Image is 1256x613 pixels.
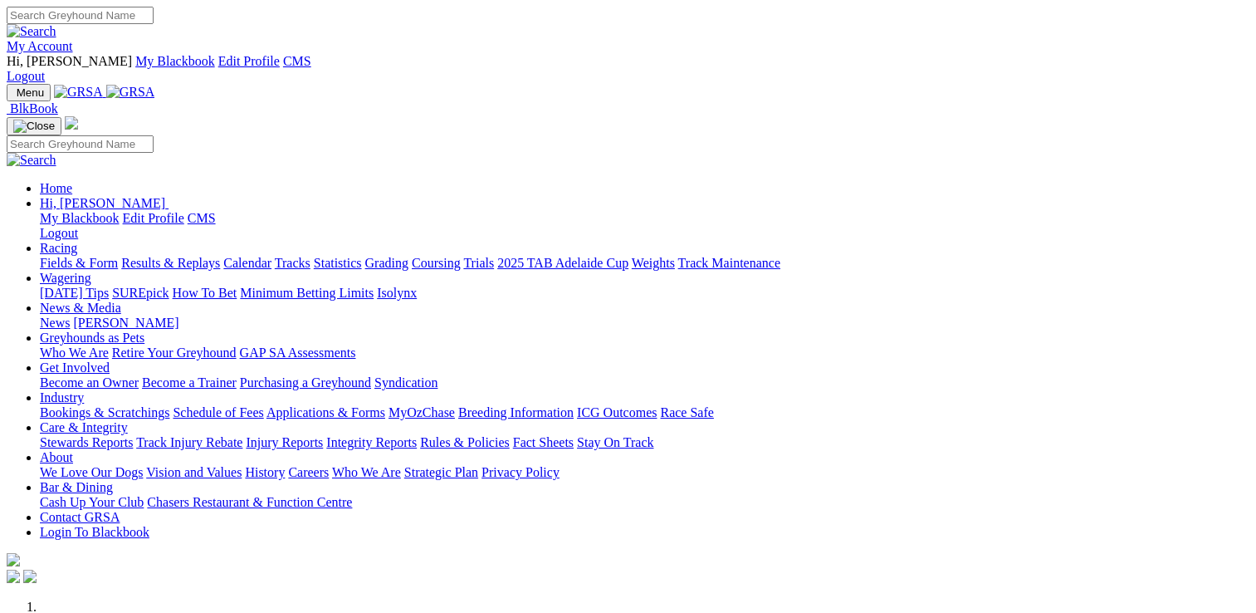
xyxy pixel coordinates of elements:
[7,54,1249,84] div: My Account
[218,54,280,68] a: Edit Profile
[146,465,242,479] a: Vision and Values
[288,465,329,479] a: Careers
[40,525,149,539] a: Login To Blackbook
[123,211,184,225] a: Edit Profile
[142,375,237,390] a: Become a Trainer
[7,7,154,24] input: Search
[40,390,84,405] a: Industry
[40,405,169,419] a: Bookings & Scratchings
[40,450,73,464] a: About
[40,271,91,285] a: Wagering
[40,286,1249,301] div: Wagering
[40,420,128,434] a: Care & Integrity
[365,256,408,270] a: Grading
[40,435,133,449] a: Stewards Reports
[173,405,263,419] a: Schedule of Fees
[240,375,371,390] a: Purchasing a Greyhound
[7,135,154,153] input: Search
[40,196,165,210] span: Hi, [PERSON_NAME]
[40,301,121,315] a: News & Media
[246,435,323,449] a: Injury Reports
[420,435,510,449] a: Rules & Policies
[147,495,352,509] a: Chasers Restaurant & Function Centre
[404,465,478,479] a: Strategic Plan
[240,346,356,360] a: GAP SA Assessments
[40,346,109,360] a: Who We Are
[112,286,169,300] a: SUREpick
[678,256,780,270] a: Track Maintenance
[188,211,216,225] a: CMS
[40,495,144,509] a: Cash Up Your Club
[40,480,113,494] a: Bar & Dining
[7,117,61,135] button: Toggle navigation
[412,256,461,270] a: Coursing
[377,286,417,300] a: Isolynx
[136,435,242,449] a: Track Injury Rebate
[7,101,58,115] a: BlkBook
[40,286,109,300] a: [DATE] Tips
[73,316,178,330] a: [PERSON_NAME]
[106,85,155,100] img: GRSA
[513,435,574,449] a: Fact Sheets
[40,256,118,270] a: Fields & Form
[7,39,73,53] a: My Account
[23,570,37,583] img: twitter.svg
[40,510,120,524] a: Contact GRSA
[135,54,215,68] a: My Blackbook
[577,435,653,449] a: Stay On Track
[481,465,560,479] a: Privacy Policy
[40,211,1249,241] div: Hi, [PERSON_NAME]
[374,375,437,390] a: Syndication
[112,346,237,360] a: Retire Your Greyhound
[40,241,77,255] a: Racing
[40,375,139,390] a: Become an Owner
[40,226,78,240] a: Logout
[7,553,20,566] img: logo-grsa-white.png
[40,256,1249,271] div: Racing
[40,181,72,195] a: Home
[7,24,56,39] img: Search
[7,69,45,83] a: Logout
[240,286,374,300] a: Minimum Betting Limits
[7,54,132,68] span: Hi, [PERSON_NAME]
[40,331,144,345] a: Greyhounds as Pets
[40,316,70,330] a: News
[7,570,20,583] img: facebook.svg
[223,256,271,270] a: Calendar
[40,375,1249,390] div: Get Involved
[275,256,310,270] a: Tracks
[40,465,143,479] a: We Love Our Dogs
[40,405,1249,420] div: Industry
[40,360,110,375] a: Get Involved
[463,256,494,270] a: Trials
[660,405,713,419] a: Race Safe
[10,101,58,115] span: BlkBook
[40,211,120,225] a: My Blackbook
[40,196,169,210] a: Hi, [PERSON_NAME]
[40,346,1249,360] div: Greyhounds as Pets
[40,435,1249,450] div: Care & Integrity
[40,316,1249,331] div: News & Media
[65,116,78,130] img: logo-grsa-white.png
[497,256,628,270] a: 2025 TAB Adelaide Cup
[121,256,220,270] a: Results & Replays
[332,465,401,479] a: Who We Are
[389,405,455,419] a: MyOzChase
[577,405,657,419] a: ICG Outcomes
[40,495,1249,510] div: Bar & Dining
[7,84,51,101] button: Toggle navigation
[13,120,55,133] img: Close
[458,405,574,419] a: Breeding Information
[326,435,417,449] a: Integrity Reports
[283,54,311,68] a: CMS
[40,465,1249,480] div: About
[7,153,56,168] img: Search
[17,86,44,99] span: Menu
[632,256,675,270] a: Weights
[54,85,103,100] img: GRSA
[245,465,285,479] a: History
[314,256,362,270] a: Statistics
[173,286,237,300] a: How To Bet
[266,405,385,419] a: Applications & Forms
